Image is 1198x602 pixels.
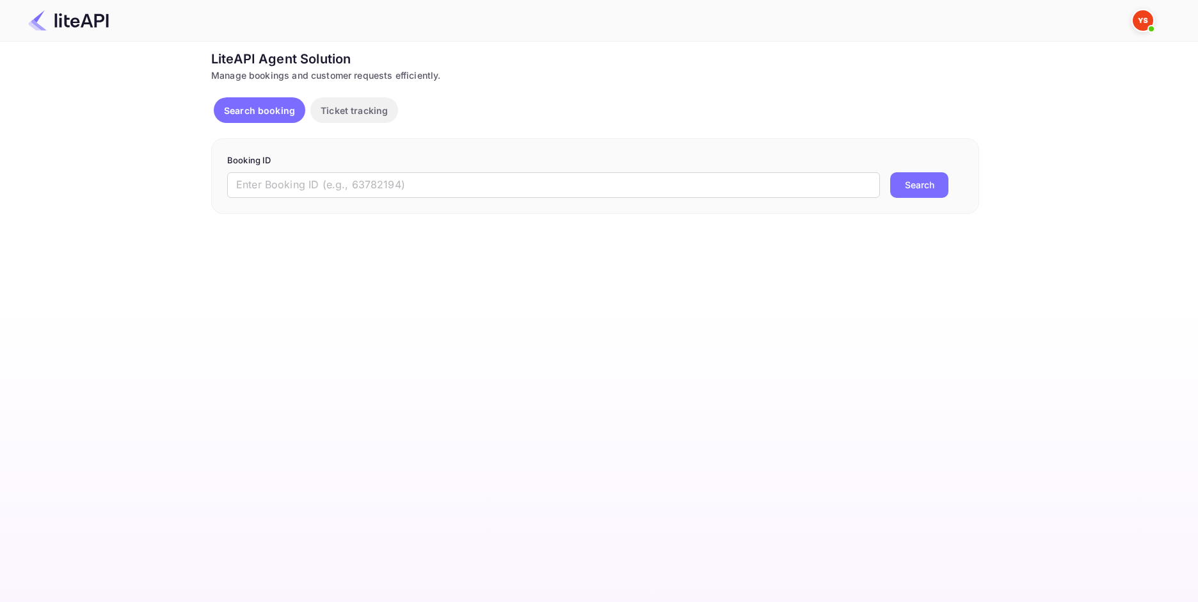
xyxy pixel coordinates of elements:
img: LiteAPI Logo [28,10,109,31]
button: Search [890,172,948,198]
p: Ticket tracking [321,104,388,117]
img: Yandex Support [1133,10,1153,31]
p: Booking ID [227,154,963,167]
div: LiteAPI Agent Solution [211,49,979,69]
input: Enter Booking ID (e.g., 63782194) [227,172,880,198]
div: Manage bookings and customer requests efficiently. [211,69,979,82]
p: Search booking [224,104,295,117]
